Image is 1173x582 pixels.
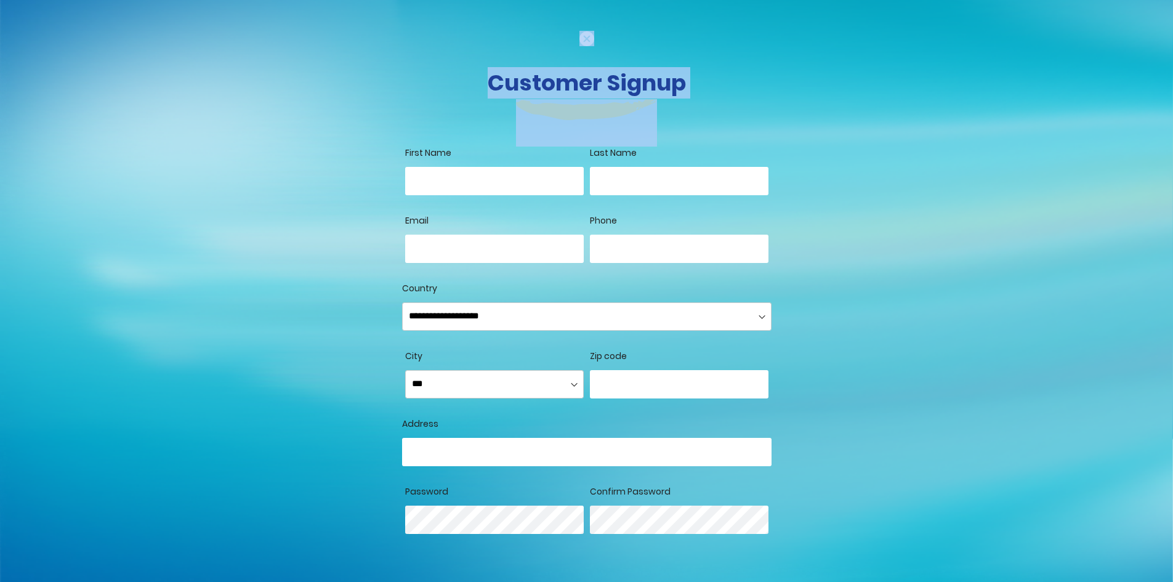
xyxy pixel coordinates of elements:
span: Last Name [590,147,637,159]
span: Confirm Password [590,485,671,498]
span: Country [402,282,437,294]
span: Address [402,418,438,430]
span: City [405,350,422,362]
img: login-heading-border.png [516,99,657,120]
h3: Customer Signup [245,70,929,96]
span: Zip code [590,350,627,362]
span: First Name [405,147,451,159]
span: Password [405,485,448,498]
span: Email [405,214,429,227]
img: cancel [579,31,594,46]
span: Phone [590,214,617,227]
